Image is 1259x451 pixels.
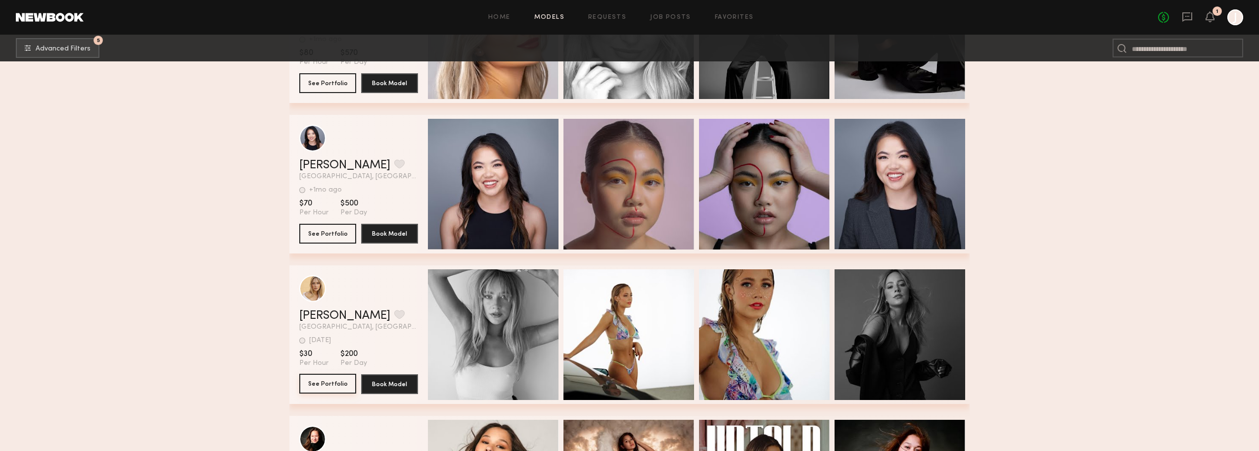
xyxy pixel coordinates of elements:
[299,224,356,244] button: See Portfolio
[299,359,328,368] span: Per Hour
[299,73,356,93] button: See Portfolio
[340,208,367,217] span: Per Day
[340,349,367,359] span: $200
[299,374,356,394] a: See Portfolio
[534,14,564,21] a: Models
[299,173,418,180] span: [GEOGRAPHIC_DATA], [GEOGRAPHIC_DATA]
[361,73,418,93] button: Book Model
[309,187,342,194] div: +1mo ago
[340,199,367,208] span: $500
[588,14,626,21] a: Requests
[299,310,390,322] a: [PERSON_NAME]
[488,14,511,21] a: Home
[340,58,367,67] span: Per Day
[299,349,328,359] span: $30
[16,38,99,58] button: 5Advanced Filters
[1216,9,1218,14] div: 1
[650,14,691,21] a: Job Posts
[299,374,356,394] button: See Portfolio
[309,337,331,344] div: [DATE]
[299,159,390,171] a: [PERSON_NAME]
[97,38,100,43] span: 5
[299,208,328,217] span: Per Hour
[340,359,367,368] span: Per Day
[299,58,328,67] span: Per Hour
[299,199,328,208] span: $70
[1227,9,1243,25] a: J
[361,374,418,394] button: Book Model
[299,324,418,331] span: [GEOGRAPHIC_DATA], [GEOGRAPHIC_DATA]
[361,224,418,244] button: Book Model
[715,14,754,21] a: Favorites
[36,46,91,52] span: Advanced Filters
